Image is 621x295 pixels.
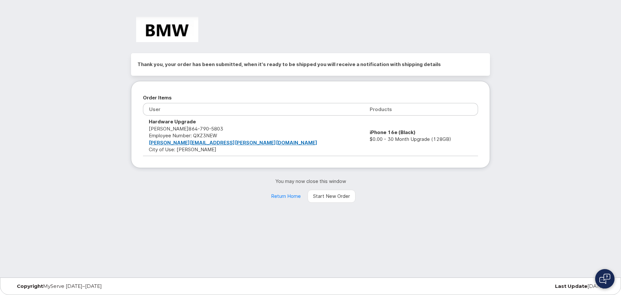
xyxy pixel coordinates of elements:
img: BMW Manufacturing Co LLC [136,17,198,42]
span: 864 [189,126,223,132]
a: [PERSON_NAME][EMAIL_ADDRESS][PERSON_NAME][DOMAIN_NAME] [149,140,317,146]
strong: Copyright [17,283,43,289]
img: Open chat [599,274,610,284]
strong: Hardware Upgrade [149,119,196,125]
a: Return Home [266,190,306,203]
div: MyServe [DATE]–[DATE] [12,284,211,289]
div: [DATE] [410,284,609,289]
p: You may now close this window [131,178,490,185]
span: Employee Number: QXZ3NEW [149,132,217,139]
th: User [143,103,364,116]
span: 5803 [209,126,223,132]
h2: Order Items [143,93,478,103]
strong: Last Update [555,283,587,289]
h2: Thank you, your order has been submitted, when it's ready to be shipped you will receive a notifi... [137,60,484,69]
td: [PERSON_NAME] City of Use: [PERSON_NAME] [143,116,364,156]
span: 790 [198,126,209,132]
th: Products [364,103,478,116]
strong: iPhone 16e (Black) [370,129,416,135]
td: $0.00 - 30 Month Upgrade (128GB) [364,116,478,156]
a: Start New Order [308,190,355,203]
